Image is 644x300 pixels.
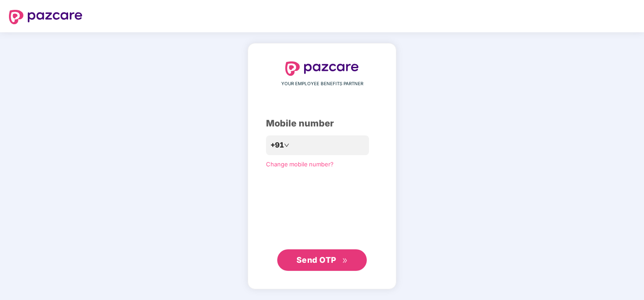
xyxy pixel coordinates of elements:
[266,161,334,168] a: Change mobile number?
[281,80,363,87] span: YOUR EMPLOYEE BENEFITS PARTNER
[284,143,289,148] span: down
[342,258,348,264] span: double-right
[277,249,367,271] button: Send OTPdouble-right
[270,139,284,151] span: +91
[266,117,378,130] div: Mobile number
[9,10,82,24] img: logo
[285,61,359,76] img: logo
[296,255,336,265] span: Send OTP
